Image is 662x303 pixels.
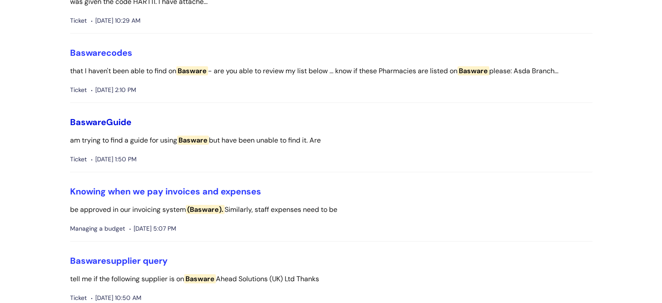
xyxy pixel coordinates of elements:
p: tell me if the following supplier is on Ahead Solutions (UK) Ltd Thanks [70,273,592,286]
span: [DATE] 10:29 AM [91,15,141,26]
a: Baswarecodes [70,47,132,58]
span: Ticket [70,154,87,165]
span: Basware [184,274,216,283]
span: (Basware). [186,205,225,214]
span: Basware [177,136,209,145]
span: Ticket [70,85,87,95]
span: Basware [70,255,106,266]
span: [DATE] 5:07 PM [129,223,176,234]
p: am trying to find a guide for using but have been unable to find it. Are [70,134,592,147]
span: Ticket [70,15,87,26]
span: Managing a budget [70,223,125,234]
span: Basware [457,66,489,75]
a: Knowing when we pay invoices and expenses [70,186,261,197]
span: Basware [70,47,106,58]
a: BaswareGuide [70,116,131,128]
p: that I haven't been able to find on - are you able to review my list below ... know if these Phar... [70,65,592,78]
p: be approved in our invoicing system Similarly, staff expenses need to be [70,204,592,216]
a: Baswaresupplier query [70,255,168,266]
span: [DATE] 2:10 PM [91,85,136,95]
span: Basware [176,66,208,75]
span: [DATE] 1:50 PM [91,154,137,165]
span: Basware [70,116,106,128]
